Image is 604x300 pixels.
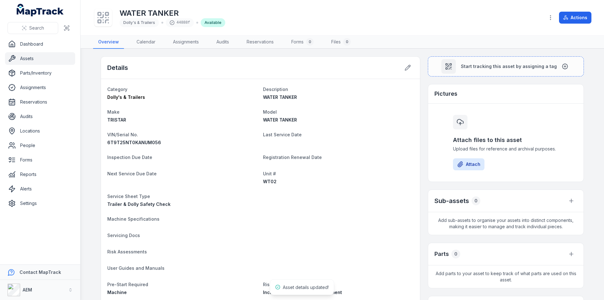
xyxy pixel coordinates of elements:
span: Next Service Due Date [107,171,157,176]
a: Overview [93,36,124,49]
div: 0 [306,38,314,46]
a: Parts/Inventory [5,67,75,79]
button: Attach [453,158,484,170]
span: 6T9T25NT0KANUM056 [107,140,161,145]
span: Make [107,109,120,115]
button: Actions [559,12,591,24]
a: Locations [5,125,75,137]
span: Service Sheet Type [107,194,150,199]
h1: WATER TANKER [120,8,225,18]
span: TRISTAR [107,117,126,122]
span: Upload files for reference and archival purposes. [453,146,559,152]
a: Assignments [5,81,75,94]
span: VIN/Serial No. [107,132,138,137]
a: Dashboard [5,38,75,50]
strong: AEM [23,287,32,292]
strong: Contact MapTrack [20,269,61,275]
a: Alerts [5,183,75,195]
div: 0 [451,250,460,258]
span: WT02 [263,179,277,184]
a: Reports [5,168,75,181]
a: Assets [5,52,75,65]
a: Settings [5,197,75,210]
span: Dolly's & Trailers [107,94,145,100]
span: Pre-Start Required [107,282,148,287]
div: 44888f [166,18,194,27]
div: Available [201,18,225,27]
a: Forms0 [286,36,319,49]
span: Unit # [263,171,276,176]
span: Risk Assessments [107,249,147,254]
span: Risk Assessment needed? [263,282,321,287]
button: Search [8,22,58,34]
a: Calendar [131,36,160,49]
span: Servicing Docs [107,233,140,238]
h2: Sub-assets [434,196,469,205]
a: Assignments [168,36,204,49]
span: WATER TANKER [263,94,297,100]
a: Files0 [326,36,356,49]
a: Audits [211,36,234,49]
a: People [5,139,75,152]
span: Asset details updated! [283,285,329,290]
span: User Guides and Manuals [107,265,165,271]
h3: Pictures [434,89,457,98]
span: Dolly's & Trailers [123,20,155,25]
span: Last Service Date [263,132,302,137]
a: Reservations [5,96,75,108]
h3: Attach files to this asset [453,136,559,144]
span: Start tracking this asset by assigning a tag [461,63,557,70]
button: Start tracking this asset by assigning a tag [428,56,584,76]
span: Trailer & Dolly Safety Check [107,201,171,207]
span: WATER TANKER [263,117,297,122]
a: Reservations [242,36,279,49]
span: Add parts to your asset to keep track of what parts are used on this asset. [428,265,584,288]
span: Machine Specifications [107,216,159,222]
span: Model [263,109,277,115]
h3: Parts [434,250,449,258]
span: Registration Renewal Date [263,155,322,160]
a: MapTrack [17,4,64,16]
h2: Details [107,63,128,72]
span: Inspection Due Date [107,155,152,160]
span: Search [29,25,44,31]
div: 0 [472,196,480,205]
a: Audits [5,110,75,123]
span: Included on Truck Risk Assessment [263,290,342,295]
span: Category [107,87,127,92]
div: 0 [343,38,351,46]
span: Machine [107,290,127,295]
a: Forms [5,154,75,166]
span: Description [263,87,288,92]
span: Add sub-assets to organise your assets into distinct components, making it easier to manage and t... [428,212,584,235]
